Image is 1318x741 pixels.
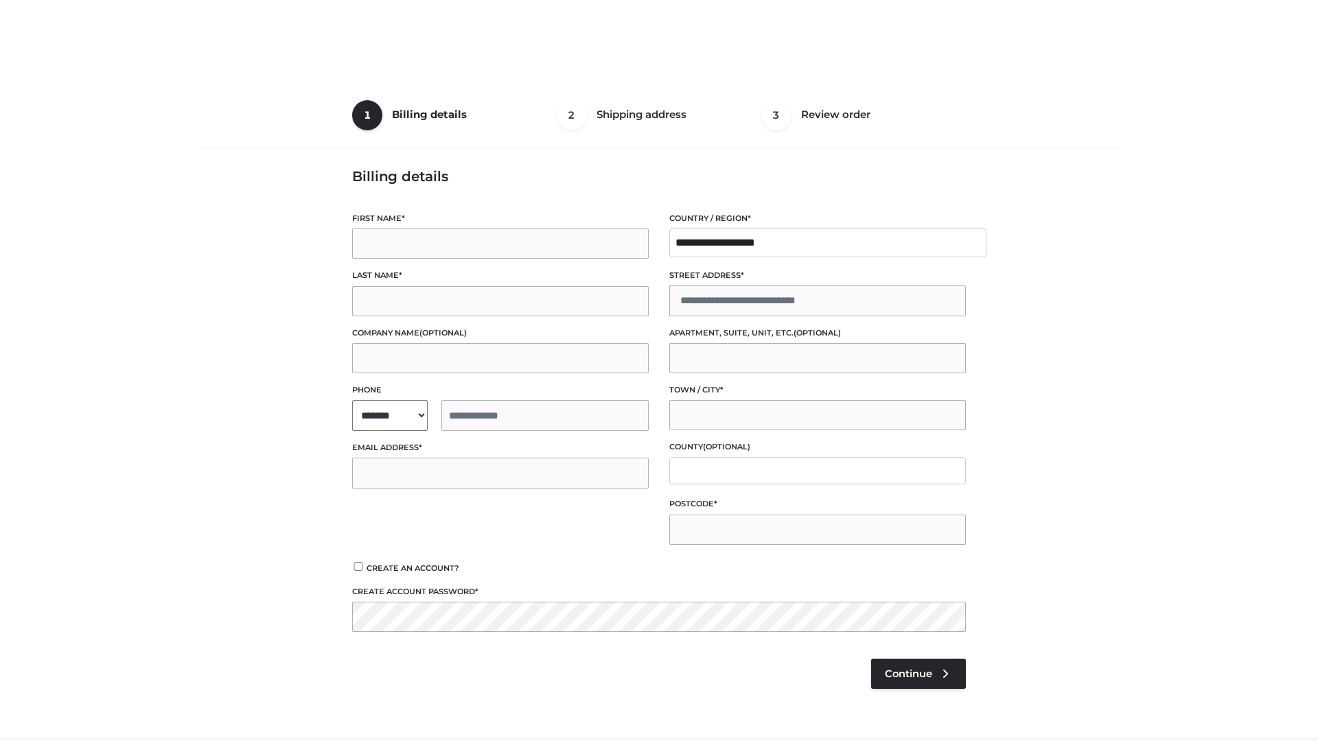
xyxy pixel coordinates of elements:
input: Create an account? [352,562,365,571]
label: Create account password [352,585,966,598]
span: (optional) [794,328,841,338]
label: Apartment, suite, unit, etc. [669,327,966,340]
span: Shipping address [597,108,686,121]
label: Postcode [669,497,966,510]
label: County [669,440,966,454]
span: 1 [352,100,382,130]
a: Continue [871,659,966,689]
h3: Billing details [352,168,966,185]
label: Street address [669,269,966,282]
label: Last name [352,269,649,282]
label: First name [352,212,649,225]
span: (optional) [419,328,467,338]
label: Email address [352,441,649,454]
label: Country / Region [669,212,966,225]
span: 2 [557,100,587,130]
label: Phone [352,384,649,397]
label: Town / City [669,384,966,397]
label: Company name [352,327,649,340]
span: Continue [885,668,932,680]
span: 3 [761,100,791,130]
span: Billing details [392,108,467,121]
span: (optional) [703,442,750,451]
span: Review order [801,108,870,121]
span: Create an account? [367,563,459,573]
